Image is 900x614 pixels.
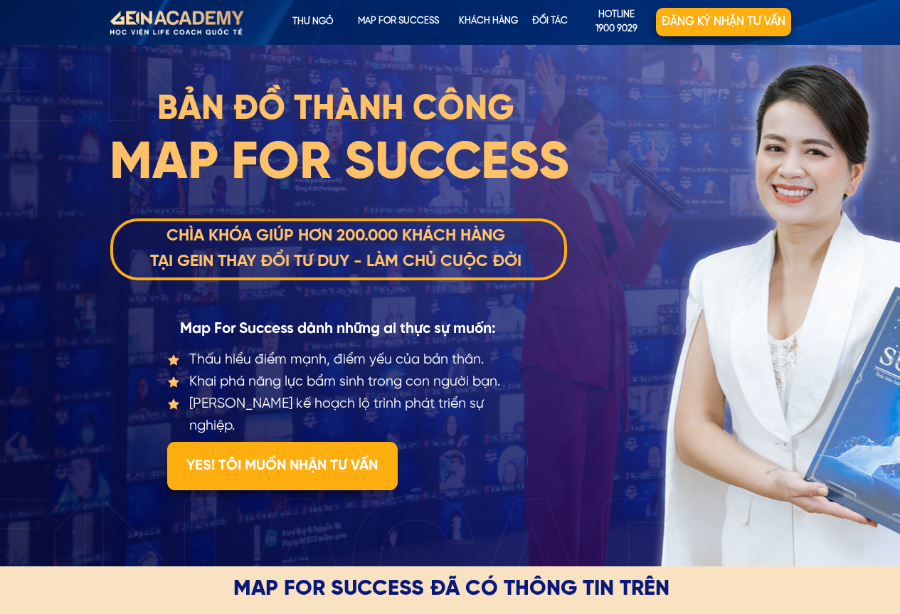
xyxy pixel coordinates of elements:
[167,393,518,438] li: [PERSON_NAME] kế hoạch lộ trình phát triển sự nghiệp.
[577,8,657,36] a: hotline1900 9029
[167,371,518,393] li: Khai phá năng lực bẩm sinh trong con người bạn.
[110,137,569,191] span: MAP FOR SUCCESS
[518,8,583,36] p: Đối tác
[656,8,791,36] p: Đăng ký nhận tư vấn
[167,442,398,490] p: YES! TÔI MUỐN NHẬN TƯ VẤN
[152,317,523,342] h3: Map For Success dành những ai thực sự muốn:
[454,8,524,36] p: KHÁCH HÀNG
[157,92,514,127] span: BẢN ĐỒ THÀNH CÔNG
[105,223,567,276] h3: CHÌA KHÓA GIÚP HƠN 200.000 KHÁCH HÀNG TẠI GEIN THAY ĐỔI TƯ DUY - LÀM CHỦ CUỘC ĐỜI
[356,8,440,36] p: map for success
[577,8,657,38] p: hotline 1900 9029
[269,8,356,36] p: Thư ngỏ
[93,576,810,602] h3: MAP FOR SUCCESS ĐÃ CÓ THÔNG TIN TRÊN
[167,349,518,371] li: Thấu hiểu điểm mạnh, điểm yếu của bản thân.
